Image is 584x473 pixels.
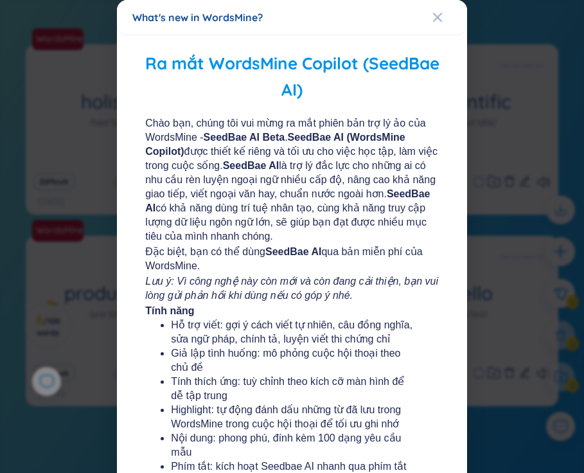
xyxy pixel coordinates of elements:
[171,346,413,375] li: Giả lập tình huống: mô phỏng cuộc hội thoại theo chủ đề
[222,160,278,171] b: SeedBae AI
[145,116,439,244] span: Chào bạn, chúng tôi vui mừng ra mắt phiên bản trợ lý ảo của WordsMine - . được thiết kế riêng và ...
[171,318,413,346] li: Hỗ trợ viết: gợi ý cách viết tự nhiên, câu đồng nghĩa, sửa ngữ pháp, chính tả, luyện viết thi chứ...
[171,375,413,403] li: Tính thích ứng: tuỳ chỉnh theo kích cỡ màn hình để dễ tập trung
[145,276,438,301] i: Lưu ý: Vì công nghệ này còn mới và còn đang cải thiện, bạn vui lòng gửi phản hồi khi dùng nếu có ...
[145,245,439,273] span: Đặc biệt, bạn có thể dùng qua bản miễn phí của WordsMine.
[132,51,452,103] h2: Ra mắt WordsMine Copilot (SeedBae AI)
[145,188,430,213] b: SeedBae AI
[203,132,285,143] b: SeedBae AI Beta
[171,431,413,460] li: Nội dung: phong phú, đính kèm 100 dạng yêu cầu mẫu
[132,10,452,24] div: What's new in WordsMine?
[145,305,194,316] b: Tính năng
[145,132,405,157] b: SeedBae AI (WordsMine Copilot)
[171,403,413,431] li: Highlight: tự động đánh dấu những từ đã lưu trong WordsMine trong cuộc hội thoại để tối ưu ghi nhớ
[265,246,321,257] b: SeedBae AI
